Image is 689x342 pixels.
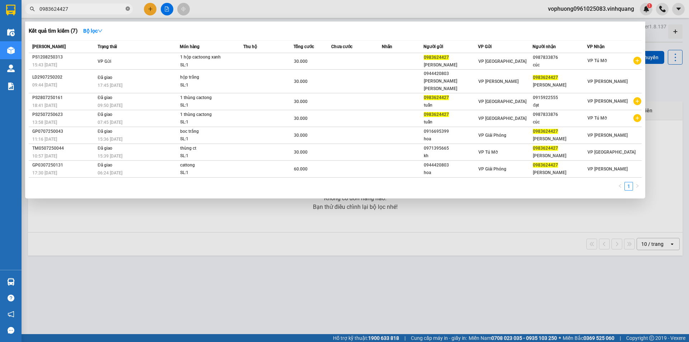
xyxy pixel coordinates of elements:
[382,44,392,49] span: Nhãn
[424,78,478,93] div: [PERSON_NAME] [PERSON_NAME]
[587,167,628,172] span: VP [PERSON_NAME]
[478,116,526,121] span: VP [GEOGRAPHIC_DATA]
[32,154,57,159] span: 10:57 [DATE]
[633,57,641,65] span: plus-circle
[32,103,57,108] span: 18:41 [DATE]
[98,103,122,108] span: 09:50 [DATE]
[587,79,628,84] span: VP [PERSON_NAME]
[126,6,130,11] span: close-circle
[78,25,108,37] button: Bộ lọcdown
[32,128,95,135] div: GP0707250043
[533,81,587,89] div: [PERSON_NAME]
[32,74,95,81] div: LD2907250202
[294,167,308,172] span: 60.000
[294,133,308,138] span: 30.000
[180,94,234,102] div: 1 thùng cactong
[32,94,95,102] div: PS2807250161
[7,83,15,90] img: solution-icon
[98,129,112,134] span: Đã giao
[424,161,478,169] div: 0944420803
[533,111,587,118] div: 0987833876
[180,61,234,69] div: SL: 1
[32,83,57,88] span: 09:44 [DATE]
[7,29,15,36] img: warehouse-icon
[98,146,112,151] span: Đã giao
[478,133,506,138] span: VP Giải Phóng
[98,170,122,175] span: 06:24 [DATE]
[294,116,308,121] span: 30.000
[533,163,558,168] span: 0983624427
[478,99,526,104] span: VP [GEOGRAPHIC_DATA]
[587,58,607,63] span: VP Tú Mỡ
[180,152,234,160] div: SL: 1
[180,135,234,143] div: SL: 1
[180,74,234,81] div: hộp trắng
[30,6,35,11] span: search
[98,95,112,100] span: Đã giao
[6,5,15,15] img: logo-vxr
[533,169,587,177] div: [PERSON_NAME]
[32,120,57,125] span: 13:58 [DATE]
[180,81,234,89] div: SL: 1
[32,62,57,67] span: 15:43 [DATE]
[98,59,111,64] span: VP Gửi
[423,44,443,49] span: Người gửi
[180,44,200,49] span: Món hàng
[616,182,624,191] li: Previous Page
[180,169,234,177] div: SL: 1
[633,182,642,191] button: right
[533,135,587,143] div: [PERSON_NAME]
[424,55,449,60] span: 0983624427
[294,99,308,104] span: 30.000
[32,170,57,175] span: 17:30 [DATE]
[98,163,112,168] span: Đã giao
[587,150,636,155] span: VP [GEOGRAPHIC_DATA]
[180,111,234,119] div: 1 thùng cactong
[32,111,95,118] div: PS2507250623
[32,161,95,169] div: GP0307250131
[32,44,66,49] span: [PERSON_NAME]
[39,5,124,13] input: Tìm tên, số ĐT hoặc mã đơn
[533,54,587,61] div: 0987833876
[424,70,478,78] div: 0944420803
[424,169,478,177] div: hoa
[32,53,95,61] div: PS1208250313
[180,118,234,126] div: SL: 1
[533,94,587,102] div: 0915922555
[478,167,506,172] span: VP Giải Phóng
[478,79,519,84] span: VP [PERSON_NAME]
[424,102,478,109] div: tuấn
[98,75,112,80] span: Đã giao
[98,83,122,88] span: 17:45 [DATE]
[616,182,624,191] button: left
[180,145,234,153] div: thùng ct
[424,112,449,117] span: 0983624427
[424,152,478,160] div: kh
[29,27,78,35] h3: Kết quả tìm kiếm ( 7 )
[294,44,314,49] span: Tổng cước
[424,145,478,152] div: 0971395665
[243,44,257,49] span: Thu hộ
[533,146,558,151] span: 0983624427
[98,44,117,49] span: Trạng thái
[424,61,478,69] div: [PERSON_NAME]
[625,182,633,190] a: 1
[533,118,587,126] div: cúc
[618,184,622,188] span: left
[180,128,234,136] div: boc trắng
[83,28,103,34] strong: Bộ lọc
[424,95,449,100] span: 0983624427
[98,154,122,159] span: 15:39 [DATE]
[98,28,103,33] span: down
[624,182,633,191] li: 1
[180,53,234,61] div: 1 hộp cactoong xanh
[587,44,605,49] span: VP Nhận
[294,150,308,155] span: 30.000
[331,44,352,49] span: Chưa cước
[8,311,14,318] span: notification
[533,129,558,134] span: 0983624427
[8,295,14,301] span: question-circle
[635,184,639,188] span: right
[7,47,15,54] img: warehouse-icon
[633,97,641,105] span: plus-circle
